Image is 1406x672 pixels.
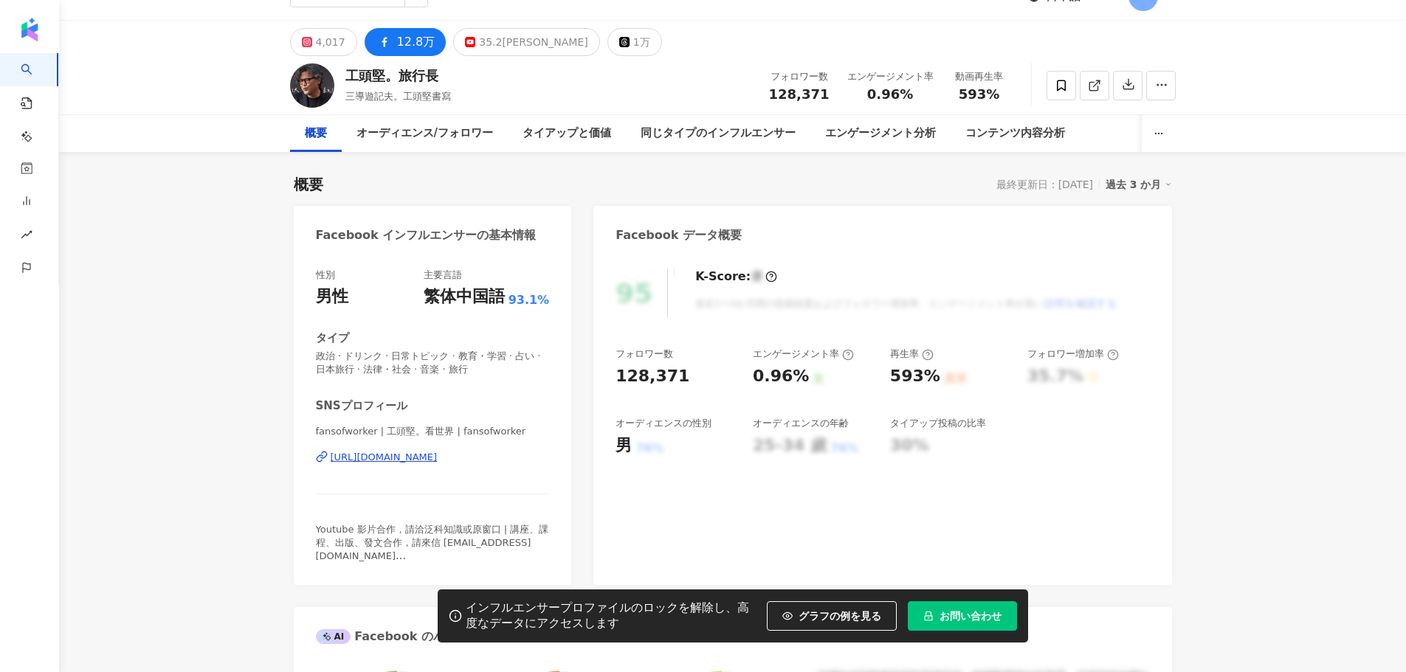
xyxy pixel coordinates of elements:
[769,69,830,84] div: フォロワー数
[799,610,881,622] span: グラフの例を見る
[316,425,550,438] span: fansofworker | 工頭堅。看世界 | fansofworker
[290,63,334,108] img: KOL Avatar
[695,269,777,285] div: K-Score :
[767,601,897,631] button: グラフの例を見る
[331,451,438,464] div: [URL][DOMAIN_NAME]
[607,28,662,56] button: 1万
[940,610,1002,622] span: お問い合わせ
[908,601,1017,631] button: お問い合わせ
[424,285,505,308] div: 繁体中国語
[316,350,550,376] span: 政治 · ドリンク · 日常トピック · 教育・学習 · 占い · 日本旅行 · 法律・社会 · 音楽 · 旅行
[345,91,451,102] span: 三導遊記夫。工頭堅書寫
[424,269,462,282] div: 主要言語
[316,269,335,282] div: 性別
[633,32,650,52] div: 1万
[365,28,447,56] button: 12.8万
[316,227,537,243] div: Facebook インフルエンサーの基本情報
[316,285,348,308] div: 男性
[294,174,323,195] div: 概要
[951,69,1007,84] div: 動画再生率
[867,87,913,102] span: 0.96%
[21,53,50,212] a: search
[923,611,934,621] span: lock
[753,417,849,430] div: オーディエンスの年齢
[316,32,345,52] div: 4,017
[305,125,327,142] div: 概要
[18,18,41,41] img: logo icon
[890,347,934,361] div: 再生率
[965,125,1065,142] div: コンテンツ内容分析
[316,330,349,346] div: タイプ
[466,600,759,631] div: インフルエンサープロファイルのロックを解除し、高度なデータにアクセスします
[479,32,587,52] div: 35.2[PERSON_NAME]
[21,220,32,253] span: rise
[523,125,611,142] div: タイアップと価値
[641,125,796,142] div: 同じタイプのインフルエンサー
[996,179,1093,190] div: 最終更新日：[DATE]
[316,524,549,575] span: Youtube 影片合作，請洽泛科知識或原窗口 | 講座、課程、出版、發文合作，請來信 [EMAIL_ADDRESS][DOMAIN_NAME] 或 [EMAIL_ADDRESS][DOMAIN...
[959,87,1000,102] span: 593%
[1106,175,1172,194] div: 過去 3 か月
[616,227,742,243] div: Facebook データ概要
[453,28,599,56] button: 35.2[PERSON_NAME]
[345,66,451,85] div: 工頭堅。旅行長
[316,398,407,414] div: SNSプロフィール
[616,365,689,388] div: 128,371
[1027,347,1119,361] div: フォロワー増加率
[616,347,673,361] div: フォロワー数
[397,32,435,52] div: 12.8万
[847,69,934,84] div: エンゲージメント率
[825,125,936,142] div: エンゲージメント分析
[616,434,632,457] div: 男
[769,86,830,102] span: 128,371
[890,417,986,430] div: タイアップ投稿の比率
[753,347,854,361] div: エンゲージメント率
[290,28,357,56] button: 4,017
[616,417,711,430] div: オーディエンスの性別
[890,365,940,388] div: 593%
[316,451,550,464] a: [URL][DOMAIN_NAME]
[509,292,550,308] span: 93.1%
[753,365,809,388] div: 0.96%
[356,125,493,142] div: オーディエンス/フォロワー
